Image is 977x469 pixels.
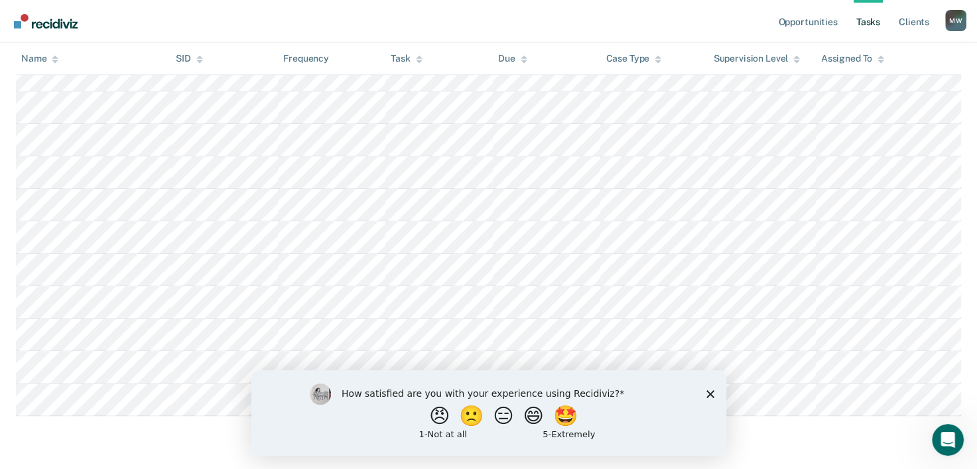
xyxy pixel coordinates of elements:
[391,53,422,64] div: Task
[945,10,966,31] button: Profile dropdown button
[714,53,801,64] div: Supervision Level
[21,53,58,64] div: Name
[283,53,329,64] div: Frequency
[945,10,966,31] div: M W
[498,53,527,64] div: Due
[606,53,661,64] div: Case Type
[176,53,203,64] div: SID
[14,14,78,28] img: Recidiviz
[932,424,964,456] iframe: Intercom live chat
[251,370,726,456] iframe: Survey by Kim from Recidiviz
[821,53,884,64] div: Assigned To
